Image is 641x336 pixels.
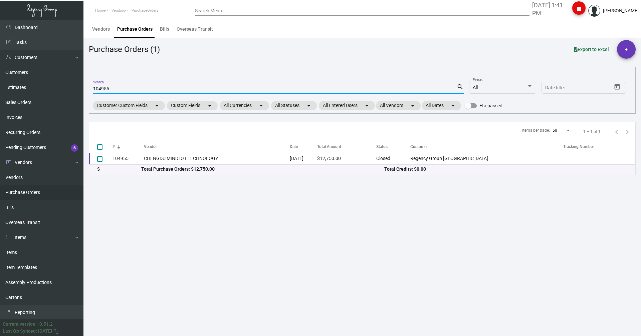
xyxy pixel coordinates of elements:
[3,328,52,335] div: Last Qb Synced: [DATE]
[473,85,478,90] span: All
[317,144,341,150] div: Total Amount
[153,102,161,110] mat-icon: arrow_drop_down
[160,26,169,33] div: Bills
[625,40,628,59] span: +
[144,144,289,150] div: Vendor
[449,102,457,110] mat-icon: arrow_drop_down
[363,102,371,110] mat-icon: arrow_drop_down
[588,5,600,17] img: admin@bootstrapmaster.com
[89,43,160,55] div: Purchase Orders (1)
[144,144,157,150] div: Vendor
[572,1,586,15] button: stop
[410,153,563,164] td: Regency Group [GEOGRAPHIC_DATA]
[117,26,153,33] div: Purchase Orders
[167,101,218,110] mat-chip: Custom Fields
[617,40,636,59] button: +
[141,166,384,173] div: Total Purchase Orders: $12,750.00
[290,144,298,150] div: Date
[384,166,627,173] div: Total Credits: $0.00
[553,128,557,133] span: 50
[144,153,289,164] td: CHENGDU MIND IOT TECHNOLOGY
[422,101,461,110] mat-chip: All Dates
[575,5,583,13] i: stop
[112,8,125,13] span: Vendors
[113,144,144,150] div: #
[39,321,53,328] div: 0.51.2
[611,126,622,137] button: Previous page
[563,144,635,150] div: Tracking Number
[583,129,601,135] div: 1 – 1 of 1
[132,8,159,13] span: PurchaseOrders
[376,144,410,150] div: Status
[622,126,633,137] button: Next page
[319,101,375,110] mat-chip: All Entered Users
[305,102,313,110] mat-icon: arrow_drop_down
[553,128,571,133] mat-select: Items per page:
[206,102,214,110] mat-icon: arrow_drop_down
[317,144,376,150] div: Total Amount
[522,127,550,133] div: Items per page:
[569,43,614,55] button: Export to Excel
[376,144,388,150] div: Status
[376,101,421,110] mat-chip: All Vendors
[290,144,317,150] div: Date
[95,8,105,13] span: Home
[113,144,115,150] div: #
[3,321,37,328] div: Current version:
[574,47,609,52] span: Export to Excel
[93,101,165,110] mat-chip: Customer Custom Fields
[532,1,567,17] label: [DATE] 1:41 PM
[290,153,317,164] td: [DATE]
[457,83,464,91] mat-icon: search
[409,102,417,110] mat-icon: arrow_drop_down
[563,144,594,150] div: Tracking Number
[97,166,141,173] div: $
[177,26,213,33] div: Overseas Transit
[257,102,265,110] mat-icon: arrow_drop_down
[92,26,110,33] div: Vendors
[317,153,376,164] td: $12,750.00
[612,82,623,92] button: Open calendar
[572,85,604,91] input: End date
[271,101,317,110] mat-chip: All Statuses
[220,101,269,110] mat-chip: All Currencies
[410,144,428,150] div: Customer
[376,153,410,164] td: Closed
[603,7,639,14] div: [PERSON_NAME]
[545,85,566,91] input: Start date
[113,153,144,164] td: 104955
[479,102,502,110] span: Eta passed
[410,144,563,150] div: Customer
